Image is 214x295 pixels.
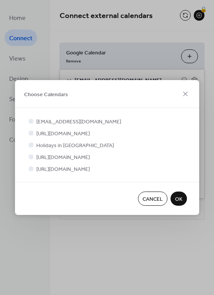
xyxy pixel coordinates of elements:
[143,195,163,203] span: Cancel
[36,166,90,174] span: [URL][DOMAIN_NAME]
[36,118,121,126] span: [EMAIL_ADDRESS][DOMAIN_NAME]
[36,142,114,150] span: Holidays in [GEOGRAPHIC_DATA]
[170,192,187,206] button: OK
[36,130,90,138] span: [URL][DOMAIN_NAME]
[36,154,90,162] span: [URL][DOMAIN_NAME]
[24,90,68,98] span: Choose Calendars
[175,195,182,203] span: OK
[138,192,167,206] button: Cancel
